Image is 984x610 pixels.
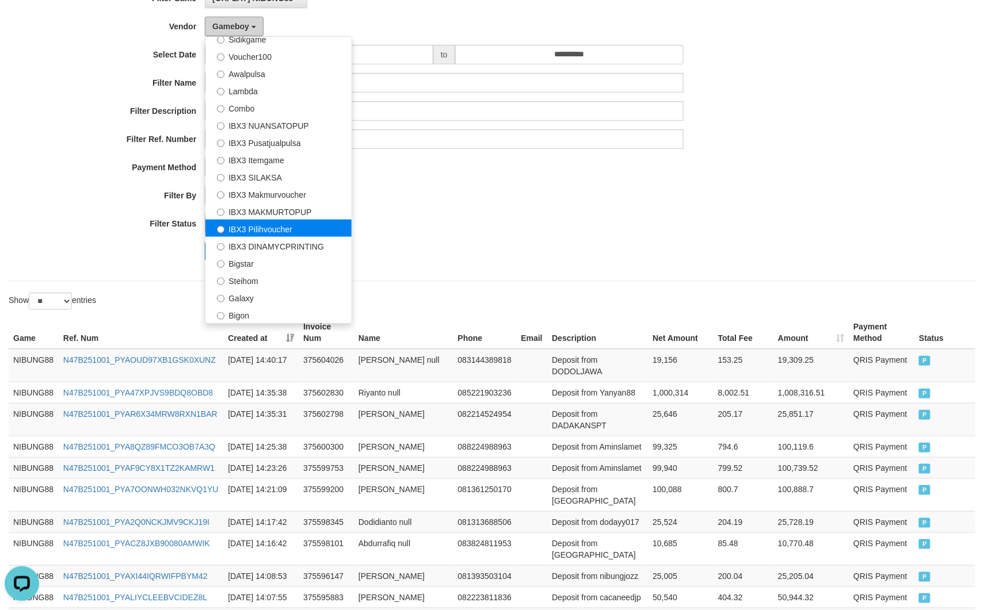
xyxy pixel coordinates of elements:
[205,220,352,237] label: IBX3 Pilihvoucher
[205,185,352,202] label: IBX3 Makmurvoucher
[354,403,453,436] td: [PERSON_NAME]
[919,356,930,366] span: PAID
[714,382,773,403] td: 8,002.51
[354,532,453,565] td: Abdurrafiq null
[547,382,648,403] td: Deposit from Yanyan88
[217,260,224,268] input: Bigstar
[547,586,648,608] td: Deposit from cacaneedjp
[299,565,354,586] td: 375596147
[205,254,352,271] label: Bigstar
[217,88,224,95] input: Lambda
[648,436,714,457] td: 99,325
[217,53,224,61] input: Voucher100
[648,532,714,565] td: 10,685
[354,316,453,349] th: Name
[63,485,219,494] a: N47B251001_PYA7OONWH032NKVQ1YU
[919,389,930,398] span: PAID
[714,436,773,457] td: 794.6
[9,511,59,532] td: NIBUNG88
[714,565,773,586] td: 200.04
[919,539,930,549] span: PAID
[217,191,224,199] input: IBX3 Makmurvoucher
[223,457,299,478] td: [DATE] 14:23:26
[299,457,354,478] td: 375599753
[547,511,648,532] td: Deposit from dodayy017
[205,82,352,99] label: Lambda
[849,436,914,457] td: QRIS Payment
[849,457,914,478] td: QRIS Payment
[223,316,299,349] th: Created at: activate to sort column ascending
[714,316,773,349] th: Total Fee
[205,116,352,133] label: IBX3 NUANSATOPUP
[205,168,352,185] label: IBX3 SILAKSA
[547,436,648,457] td: Deposit from Aminslamet
[223,532,299,565] td: [DATE] 14:16:42
[205,17,264,36] button: Gameboy
[547,316,648,349] th: Description
[217,36,224,44] input: Sidikgame
[714,478,773,511] td: 800.7
[453,403,517,436] td: 082214524954
[217,295,224,302] input: Galaxy
[648,382,714,403] td: 1,000,314
[919,593,930,603] span: PAID
[9,349,59,382] td: NIBUNG88
[299,403,354,436] td: 375602798
[354,478,453,511] td: [PERSON_NAME]
[849,511,914,532] td: QRIS Payment
[648,316,714,349] th: Net Amount
[919,464,930,474] span: PAID
[517,316,548,349] th: Email
[63,409,218,419] a: N47B251001_PYAR6X34MRW8RXN1BAR
[453,565,517,586] td: 081393503104
[773,436,849,457] td: 100,119.6
[547,457,648,478] td: Deposit from Aminslamet
[299,532,354,565] td: 375598101
[63,442,215,451] a: N47B251001_PYA8QZ89FMCO3OB7A3Q
[63,593,207,602] a: N47B251001_PYALIYCLEEBVCIDEZ8L
[217,174,224,182] input: IBX3 SILAKSA
[9,316,59,349] th: Game
[299,511,354,532] td: 375598345
[919,443,930,452] span: PAID
[714,532,773,565] td: 85.48
[453,316,517,349] th: Phone
[217,105,224,113] input: Combo
[648,457,714,478] td: 99,940
[773,349,849,382] td: 19,309.25
[63,539,210,548] a: N47B251001_PYACZ8JXB90080AMWIK
[849,532,914,565] td: QRIS Payment
[9,293,96,310] label: Show entries
[547,478,648,511] td: Deposit from [GEOGRAPHIC_DATA]
[648,403,714,436] td: 25,646
[919,572,930,582] span: PAID
[773,586,849,608] td: 50,944.32
[648,511,714,532] td: 25,524
[59,316,224,349] th: Ref. Num
[299,349,354,382] td: 375604026
[547,565,648,586] td: Deposit from nibungjozz
[299,436,354,457] td: 375600300
[299,316,354,349] th: Invoice Num
[217,278,224,285] input: Steihom
[217,157,224,164] input: IBX3 Itemgame
[773,316,849,349] th: Amount: activate to sort column ascending
[714,403,773,436] td: 205.17
[63,517,209,527] a: N47B251001_PYA2Q0NCKJMV9CKJ19I
[223,511,299,532] td: [DATE] 14:17:42
[9,436,59,457] td: NIBUNG88
[354,565,453,586] td: [PERSON_NAME]
[453,382,517,403] td: 085221903236
[217,226,224,233] input: IBX3 Pilihvoucher
[354,457,453,478] td: [PERSON_NAME]
[773,403,849,436] td: 25,851.17
[205,30,352,47] label: Sidikgame
[205,47,352,64] label: Voucher100
[205,99,352,116] label: Combo
[849,349,914,382] td: QRIS Payment
[648,478,714,511] td: 100,088
[714,457,773,478] td: 799.52
[217,140,224,147] input: IBX3 Pusatjualpulsa
[9,532,59,565] td: NIBUNG88
[299,382,354,403] td: 375602830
